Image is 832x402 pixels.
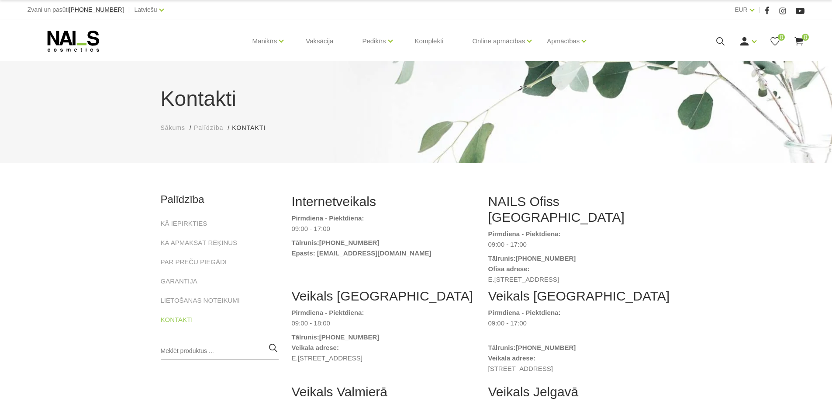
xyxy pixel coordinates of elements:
h1: Kontakti [161,83,672,115]
a: EUR [735,4,748,15]
strong: Pirmdiena - Piektdiena: [488,309,561,316]
a: LIETOŠANAS NOTEIKUMI [161,295,240,306]
a: [PHONE_NUMBER] [516,253,576,264]
a: Manikīrs [252,24,277,59]
dd: 09:00 - 18:00 [292,318,475,329]
a: Online apmācības [472,24,525,59]
a: [PHONE_NUMBER] [516,343,576,353]
h2: Veikals Jelgavā [488,384,672,400]
a: Palīdzība [194,123,223,133]
h2: Veikals [GEOGRAPHIC_DATA] [292,288,475,304]
h2: Internetveikals [292,194,475,210]
a: Pedikīrs [362,24,386,59]
strong: Pirmdiena - Piektdiena: [488,230,561,238]
h2: NAILS Ofiss [GEOGRAPHIC_DATA] [488,194,672,225]
strong: Tālrunis [292,239,317,246]
h2: Palīdzība [161,194,279,205]
a: [PHONE_NUMBER] [319,332,380,343]
a: Apmācības [547,24,580,59]
a: PAR PREČU PIEGĀDI [161,257,227,267]
span: | [128,4,130,15]
dd: E.[STREET_ADDRESS] [488,274,672,285]
a: 0 [770,36,780,47]
div: Zvani un pasūti [28,4,124,15]
a: [PHONE_NUMBER] [319,238,380,248]
span: Palīdzība [194,124,223,131]
a: Vaksācija [299,20,340,62]
h2: Veikals [GEOGRAPHIC_DATA] [488,288,672,304]
dd: 09:00 - 17:00 [292,224,475,234]
input: Meklēt produktus ... [161,343,279,360]
strong: Tālrunis: [488,255,516,262]
dd: E.[STREET_ADDRESS] [292,353,475,364]
strong: Pirmdiena - Piektdiena: [292,309,364,316]
strong: Veikala adrese: [488,354,535,362]
a: KONTAKTI [161,315,193,325]
a: [PHONE_NUMBER] [69,7,124,13]
strong: Ofisa adrese: [488,265,530,273]
strong: Pirmdiena - Piektdiena: [292,214,364,222]
dd: 09:00 - 17:00 [488,239,672,250]
a: Komplekti [408,20,451,62]
strong: Tālrunis: [292,333,319,341]
dd: [STREET_ADDRESS] [488,364,672,374]
dd: 09:00 - 17:00 [488,318,672,339]
strong: Epasts: [EMAIL_ADDRESS][DOMAIN_NAME] [292,249,432,257]
a: Latviešu [135,4,157,15]
li: Kontakti [232,123,274,133]
span: [PHONE_NUMBER] [69,6,124,13]
strong: Veikala adrese: [292,344,339,351]
a: KĀ IEPIRKTIES [161,218,207,229]
span: Sākums [161,124,186,131]
h2: Veikals Valmierā [292,384,475,400]
strong: Tālrunis: [488,344,516,351]
span: 0 [802,34,809,41]
a: Sākums [161,123,186,133]
a: GARANTIJA [161,276,197,287]
a: KĀ APMAKSĀT RĒĶINUS [161,238,238,248]
span: | [759,4,760,15]
span: 0 [778,34,785,41]
a: 0 [794,36,804,47]
strong: : [317,239,319,246]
